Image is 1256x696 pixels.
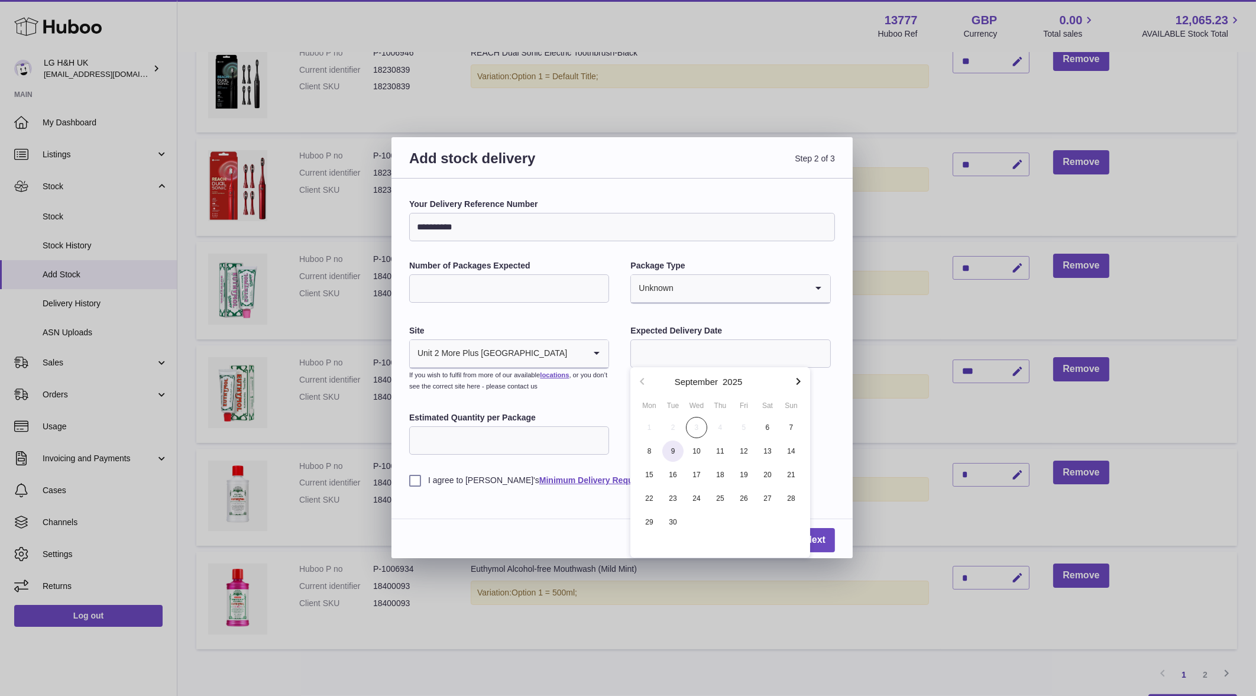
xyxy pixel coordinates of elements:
[409,325,609,336] label: Site
[686,417,707,438] span: 3
[710,417,731,438] span: 4
[757,441,778,462] span: 13
[685,439,708,463] button: 10
[779,416,803,439] button: 7
[662,417,684,438] span: 2
[708,439,732,463] button: 11
[733,441,755,462] span: 12
[631,275,830,303] div: Search for option
[732,463,756,487] button: 19
[409,149,622,182] h3: Add stock delivery
[639,464,660,485] span: 15
[409,475,835,486] label: I agree to [PERSON_NAME]'s
[539,475,668,485] a: Minimum Delivery Requirements
[674,275,807,302] input: Search for option
[733,417,755,438] span: 5
[685,400,708,411] div: Wed
[779,487,803,510] button: 28
[639,417,660,438] span: 1
[410,340,568,367] span: Unit 2 More Plus [GEOGRAPHIC_DATA]
[779,400,803,411] div: Sun
[637,463,661,487] button: 15
[781,417,802,438] span: 7
[685,416,708,439] button: 3
[779,463,803,487] button: 21
[756,439,779,463] button: 13
[723,377,742,386] button: 2025
[568,340,585,367] input: Search for option
[639,512,660,533] span: 29
[781,441,802,462] span: 14
[710,488,731,509] span: 25
[757,417,778,438] span: 6
[622,149,835,182] span: Step 2 of 3
[630,325,830,336] label: Expected Delivery Date
[732,400,756,411] div: Fri
[661,487,685,510] button: 23
[756,400,779,411] div: Sat
[661,416,685,439] button: 2
[733,464,755,485] span: 19
[637,439,661,463] button: 8
[662,512,684,533] span: 30
[409,260,609,271] label: Number of Packages Expected
[756,463,779,487] button: 20
[756,416,779,439] button: 6
[686,464,707,485] span: 17
[540,371,569,378] a: locations
[686,441,707,462] span: 10
[662,441,684,462] span: 9
[779,439,803,463] button: 14
[795,528,835,552] a: Next
[708,487,732,510] button: 25
[686,488,707,509] span: 24
[710,464,731,485] span: 18
[409,199,835,210] label: Your Delivery Reference Number
[781,488,802,509] span: 28
[732,416,756,439] button: 5
[675,377,718,386] button: September
[661,463,685,487] button: 16
[662,464,684,485] span: 16
[409,412,609,423] label: Estimated Quantity per Package
[756,487,779,510] button: 27
[733,488,755,509] span: 26
[661,439,685,463] button: 9
[637,510,661,534] button: 29
[708,416,732,439] button: 4
[685,487,708,510] button: 24
[661,400,685,411] div: Tue
[410,340,608,368] div: Search for option
[637,487,661,510] button: 22
[409,371,607,390] small: If you wish to fulfil from more of our available , or you don’t see the correct site here - pleas...
[661,510,685,534] button: 30
[757,488,778,509] span: 27
[708,400,732,411] div: Thu
[639,441,660,462] span: 8
[732,487,756,510] button: 26
[685,463,708,487] button: 17
[631,275,674,302] span: Unknown
[639,488,660,509] span: 22
[757,464,778,485] span: 20
[662,488,684,509] span: 23
[630,260,830,271] label: Package Type
[708,463,732,487] button: 18
[710,441,731,462] span: 11
[781,464,802,485] span: 21
[637,400,661,411] div: Mon
[637,416,661,439] button: 1
[732,439,756,463] button: 12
